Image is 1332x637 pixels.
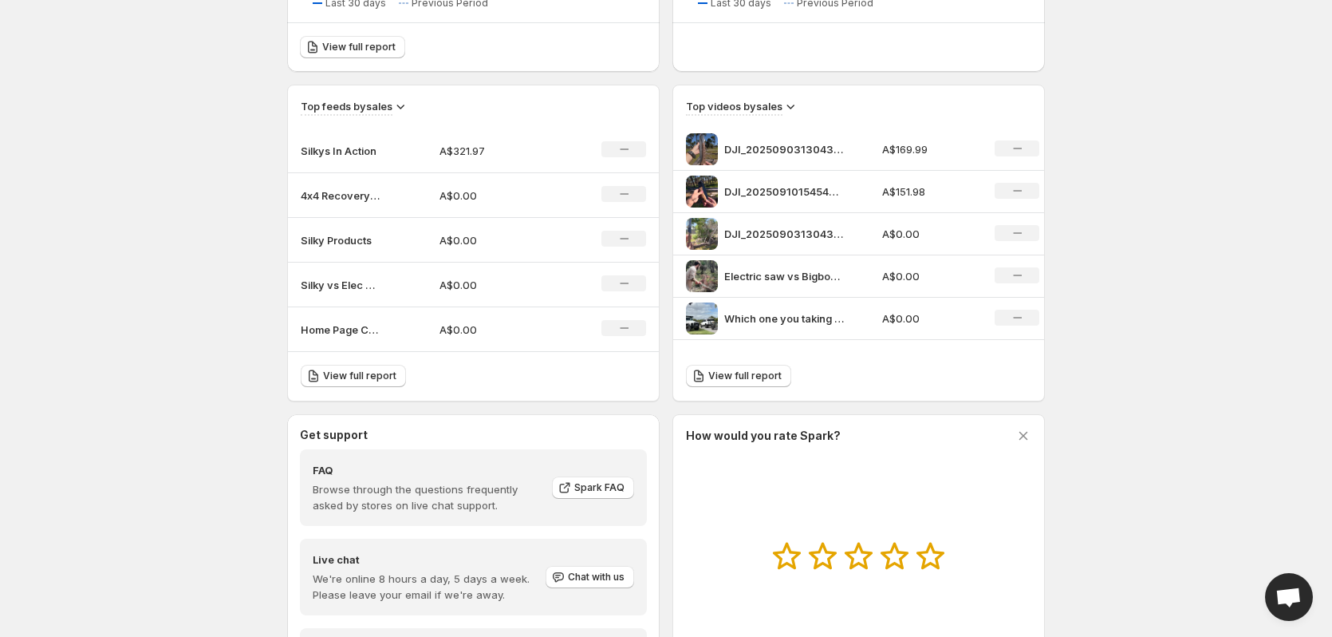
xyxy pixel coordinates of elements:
[301,188,380,204] p: 4x4 Recovery Page
[323,370,396,382] span: View full report
[300,36,405,58] a: View full report
[313,552,544,568] h4: Live chat
[882,226,976,242] p: A$0.00
[313,462,541,478] h4: FAQ
[301,143,380,159] p: Silkys In Action
[301,365,406,387] a: View full report
[724,268,844,284] p: Electric saw vs Bigboy 5_6_4
[686,98,782,114] h3: Top videos by sales
[439,188,553,204] p: A$0.00
[686,303,718,334] img: Which one you taking emberadventuregear landroverdefender90 landrover110 landroverd350
[552,477,634,499] a: Spark FAQ
[708,370,782,382] span: View full report
[686,218,718,250] img: DJI_20250903130436_0013_D_3
[313,481,541,513] p: Browse through the questions frequently asked by stores on live chat support.
[724,226,844,242] p: DJI_20250903130436_0013_D_3
[882,184,976,200] p: A$151.98
[882,268,976,284] p: A$0.00
[574,481,625,494] span: Spark FAQ
[301,322,380,338] p: Home Page Carosel
[301,98,392,114] h3: Top feeds by sales
[300,427,368,443] h3: Get support
[439,322,553,338] p: A$0.00
[313,571,544,603] p: We're online 8 hours a day, 5 days a week. Please leave your email if we're away.
[301,277,380,293] p: Silky vs Elec Saw
[686,365,791,387] a: View full report
[882,141,976,157] p: A$169.99
[724,311,844,326] p: Which one you taking emberadventuregear landroverdefender90 landrover110 landroverd350
[724,184,844,200] p: DJI_20250910154546_0030_D_5
[882,311,976,326] p: A$0.00
[686,133,718,165] img: DJI_20250903130436_0013_D_6
[439,277,553,293] p: A$0.00
[686,260,718,292] img: Electric saw vs Bigboy 5_6_4
[322,41,396,53] span: View full report
[439,143,553,159] p: A$321.97
[439,232,553,248] p: A$0.00
[686,428,841,444] h3: How would you rate Spark?
[724,141,844,157] p: DJI_20250903130436_0013_D_6
[546,566,634,588] button: Chat with us
[568,571,625,584] span: Chat with us
[686,176,718,208] img: DJI_20250910154546_0030_D_5
[1265,573,1313,621] div: Open chat
[301,232,380,248] p: Silky Products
